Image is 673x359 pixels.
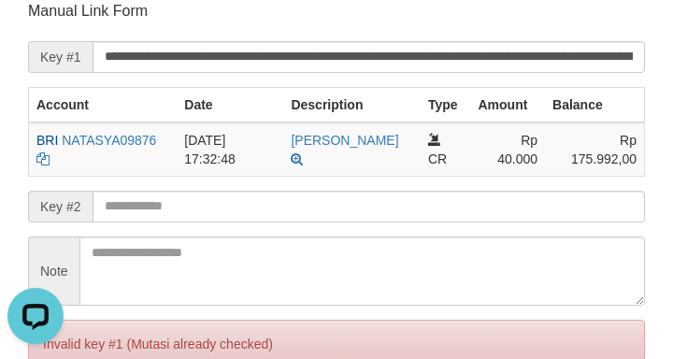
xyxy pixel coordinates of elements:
[62,133,156,148] a: NATASYA09876
[421,87,471,122] th: Type
[177,87,283,122] th: Date
[36,133,58,148] span: BRI
[545,122,644,177] td: Rp 175.992,00
[28,1,645,22] p: Manual Link Form
[283,87,421,122] th: Description
[470,122,545,177] td: Rp 40.000
[28,191,93,223] span: Key #2
[7,7,64,64] button: Open LiveChat chat widget
[28,237,79,306] span: Note
[177,122,283,177] td: [DATE] 17:32:48
[291,133,398,148] a: [PERSON_NAME]
[36,151,50,166] a: Copy NATASYA09876 to clipboard
[545,87,644,122] th: Balance
[29,87,178,122] th: Account
[428,151,447,166] span: CR
[28,41,93,73] span: Key #1
[470,87,545,122] th: Amount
